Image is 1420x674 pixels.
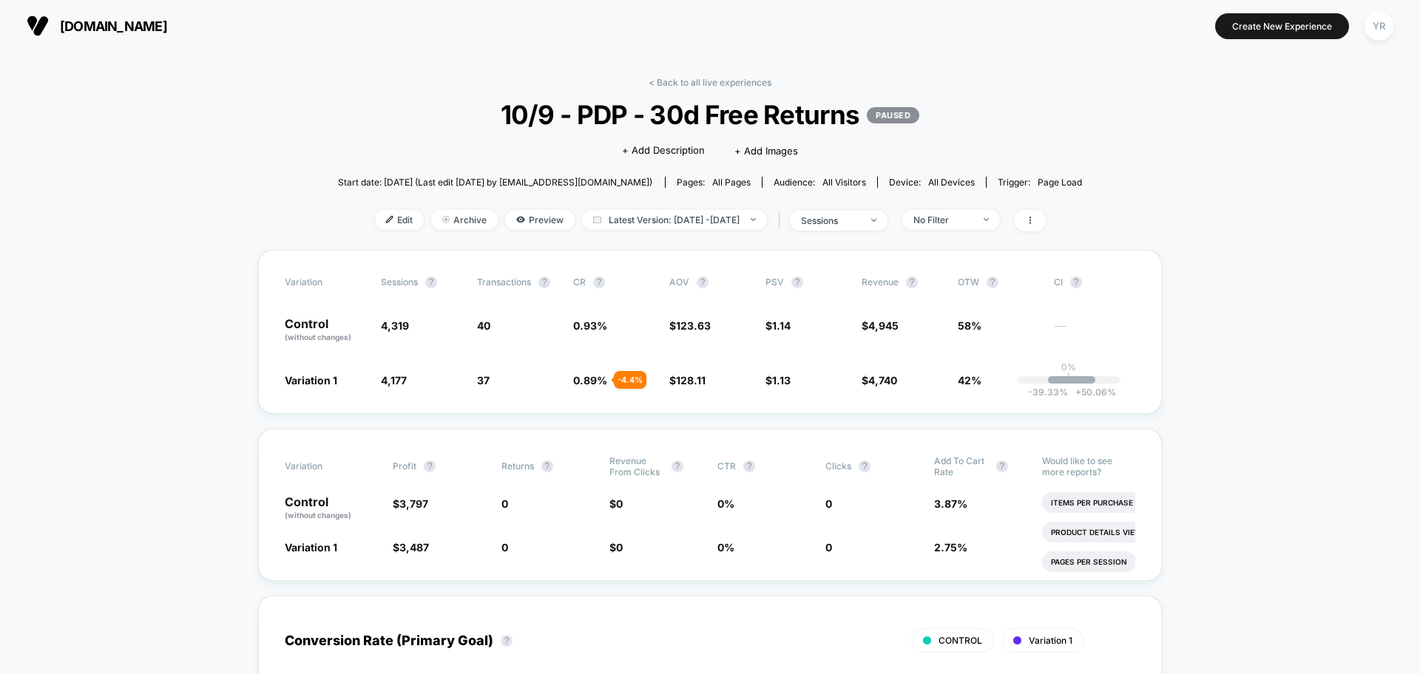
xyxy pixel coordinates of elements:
[928,177,975,188] span: all devices
[616,541,623,554] span: 0
[717,460,736,472] span: CTR
[871,219,876,222] img: end
[393,497,428,510] span: $
[669,374,706,387] span: $
[573,374,607,387] span: 0.89 %
[1070,276,1082,288] button: ?
[60,18,167,34] span: [DOMAIN_NAME]
[751,218,756,221] img: end
[765,374,791,387] span: $
[501,635,513,647] button: ?
[431,210,498,230] span: Archive
[672,460,683,472] button: ?
[285,455,366,477] span: Variation
[393,460,416,472] span: Profit
[538,276,550,288] button: ?
[676,319,711,332] span: 123.63
[338,177,652,188] span: Start date: [DATE] (Last edit [DATE] by [EMAIL_ADDRESS][DOMAIN_NAME])
[285,374,337,387] span: Variation 1
[868,374,897,387] span: 4,740
[765,276,784,287] span: PSV
[614,371,646,389] div: - 4.4 %
[285,541,337,554] span: Variation 1
[958,374,981,387] span: 42%
[669,319,711,332] span: $
[867,107,919,123] p: PAUSED
[375,210,424,230] span: Edit
[958,276,1039,288] span: OTW
[1042,492,1142,513] li: Items Per Purchase
[424,460,436,472] button: ?
[285,318,366,343] p: Control
[862,276,899,287] span: Revenue
[958,319,981,332] span: 58%
[862,319,899,332] span: $
[609,497,623,510] span: $
[622,143,705,158] span: + Add Description
[1068,387,1116,398] span: 50.06 %
[939,635,982,646] span: CONTROL
[285,333,351,341] span: (without changes)
[649,77,771,88] a: < Back to all live experiences
[285,511,351,520] span: (without changes)
[442,216,450,223] img: end
[399,497,428,510] span: 3,797
[27,15,49,37] img: Visually logo
[774,210,790,231] span: |
[1215,13,1349,39] button: Create New Experience
[22,14,172,38] button: [DOMAIN_NAME]
[381,276,418,287] span: Sessions
[1365,12,1393,41] div: YR
[477,276,531,287] span: Transactions
[381,374,407,387] span: 4,177
[717,541,734,554] span: 0 %
[505,210,575,230] span: Preview
[501,497,508,510] span: 0
[822,177,866,188] span: All Visitors
[676,374,706,387] span: 128.11
[1029,635,1072,646] span: Variation 1
[593,276,605,288] button: ?
[285,496,378,521] p: Control
[743,460,755,472] button: ?
[697,276,709,288] button: ?
[1028,387,1068,398] span: -39.33 %
[582,210,767,230] span: Latest Version: [DATE] - [DATE]
[1054,276,1135,288] span: CI
[906,276,918,288] button: ?
[285,276,366,288] span: Variation
[425,276,437,288] button: ?
[934,497,967,510] span: 3.87 %
[386,216,393,223] img: edit
[573,276,586,287] span: CR
[669,276,689,287] span: AOV
[1054,321,1135,343] span: ---
[913,214,973,225] div: No Filter
[987,276,998,288] button: ?
[573,319,607,332] span: 0.93 %
[825,460,851,472] span: Clicks
[541,460,553,472] button: ?
[791,276,803,288] button: ?
[877,177,986,188] span: Device:
[1075,387,1081,398] span: +
[609,455,664,477] span: Revenue From Clicks
[399,541,429,554] span: 3,487
[772,319,791,332] span: 1.14
[862,374,897,387] span: $
[1038,177,1082,188] span: Page Load
[393,541,429,554] span: $
[998,177,1082,188] div: Trigger:
[825,541,832,554] span: 0
[501,541,508,554] span: 0
[1067,372,1070,384] p: |
[765,319,791,332] span: $
[774,177,866,188] div: Audience:
[1061,361,1076,372] p: 0%
[609,541,623,554] span: $
[868,319,899,332] span: 4,945
[501,460,534,472] span: Returns
[677,177,751,188] div: Pages:
[616,497,623,510] span: 0
[859,460,870,472] button: ?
